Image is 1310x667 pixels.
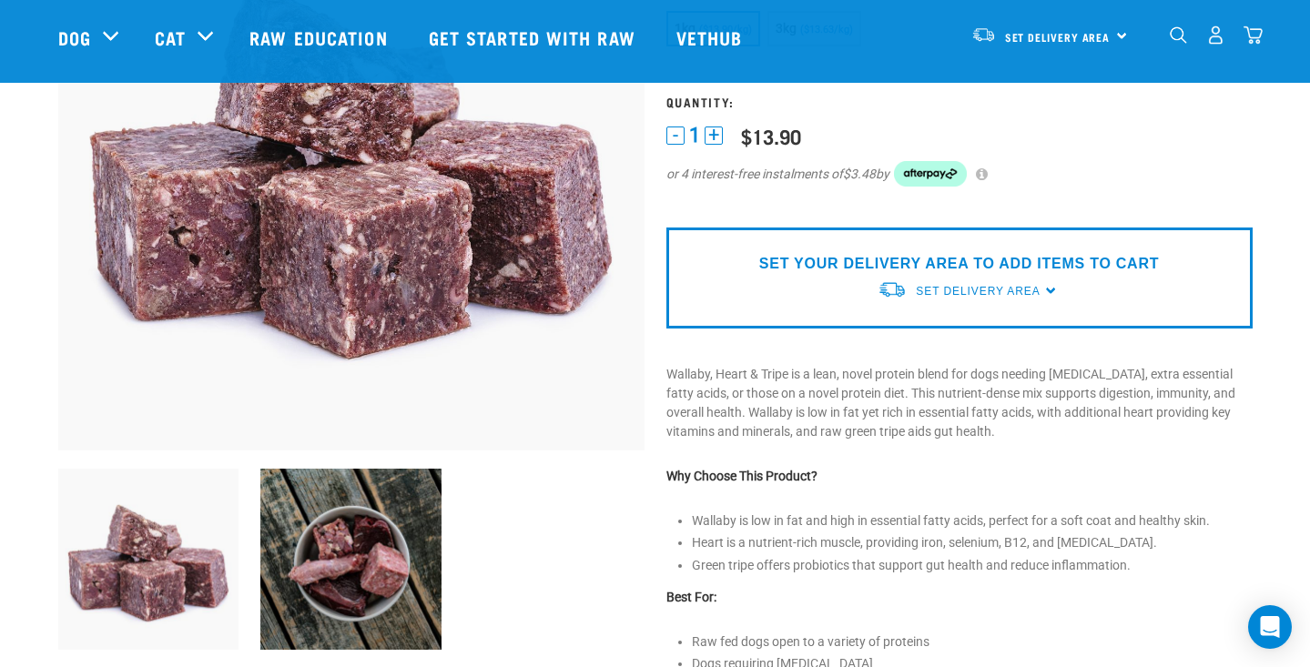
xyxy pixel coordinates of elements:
[689,126,700,145] span: 1
[411,1,658,74] a: Get started with Raw
[155,24,186,51] a: Cat
[878,280,907,299] img: van-moving.png
[894,161,967,187] img: Afterpay
[971,26,996,43] img: van-moving.png
[692,556,1253,575] li: Green tripe offers probiotics that support gut health and reduce inflammation.
[231,1,410,74] a: Raw Education
[843,165,876,184] span: $3.48
[666,95,1253,108] h3: Quantity:
[759,253,1159,275] p: SET YOUR DELIVERY AREA TO ADD ITEMS TO CART
[666,469,817,483] strong: Why Choose This Product?
[692,511,1253,531] li: Wallaby is low in fat and high in essential fatty acids, perfect for a soft coat and healthy skin.
[58,469,239,650] img: 1174 Wallaby Heart Tripe Mix 01
[666,126,685,145] button: -
[705,126,723,145] button: +
[1170,26,1187,44] img: home-icon-1@2x.png
[692,632,1253,652] li: Raw fed dogs open to a variety of proteins
[260,469,442,650] img: THK Wallaby Fillet Chicken Neck TH
[666,365,1253,441] p: Wallaby, Heart & Tripe is a lean, novel protein blend for dogs needing [MEDICAL_DATA], extra esse...
[1248,605,1292,649] div: Open Intercom Messenger
[692,533,1253,552] li: Heart is a nutrient-rich muscle, providing iron, selenium, B12, and [MEDICAL_DATA].
[666,590,716,604] strong: Best For:
[666,161,1253,187] div: or 4 interest-free instalments of by
[658,1,766,74] a: Vethub
[58,24,91,51] a: Dog
[1206,25,1225,45] img: user.png
[1244,25,1263,45] img: home-icon@2x.png
[916,285,1040,298] span: Set Delivery Area
[741,125,801,147] div: $13.90
[1005,34,1111,40] span: Set Delivery Area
